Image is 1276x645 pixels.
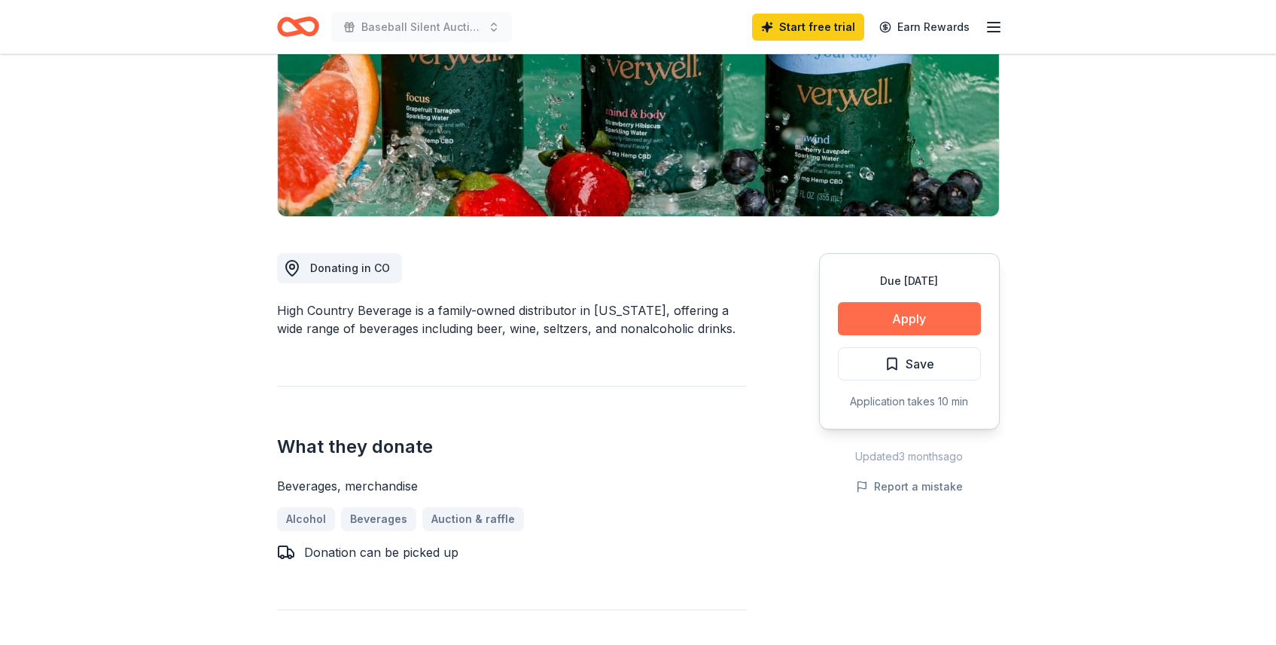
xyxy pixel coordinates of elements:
a: Beverages [341,507,416,531]
span: Donating in CO [310,261,390,274]
button: Baseball Silent Auction [331,12,512,42]
button: Report a mistake [856,478,963,496]
span: Save [906,354,934,374]
a: Earn Rewards [870,14,979,41]
div: Updated 3 months ago [819,448,1000,466]
button: Apply [838,302,981,335]
div: High Country Beverage is a family-owned distributor in [US_STATE], offering a wide range of bever... [277,301,747,338]
div: Beverages, merchandise [277,477,747,495]
button: Save [838,347,981,381]
span: Baseball Silent Auction [361,18,482,36]
div: Application takes 10 min [838,393,981,411]
div: Donation can be picked up [304,543,458,561]
h2: What they donate [277,435,747,459]
div: Due [DATE] [838,272,981,290]
a: Alcohol [277,507,335,531]
a: Start free trial [752,14,864,41]
a: Auction & raffle [422,507,524,531]
a: Home [277,9,319,44]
